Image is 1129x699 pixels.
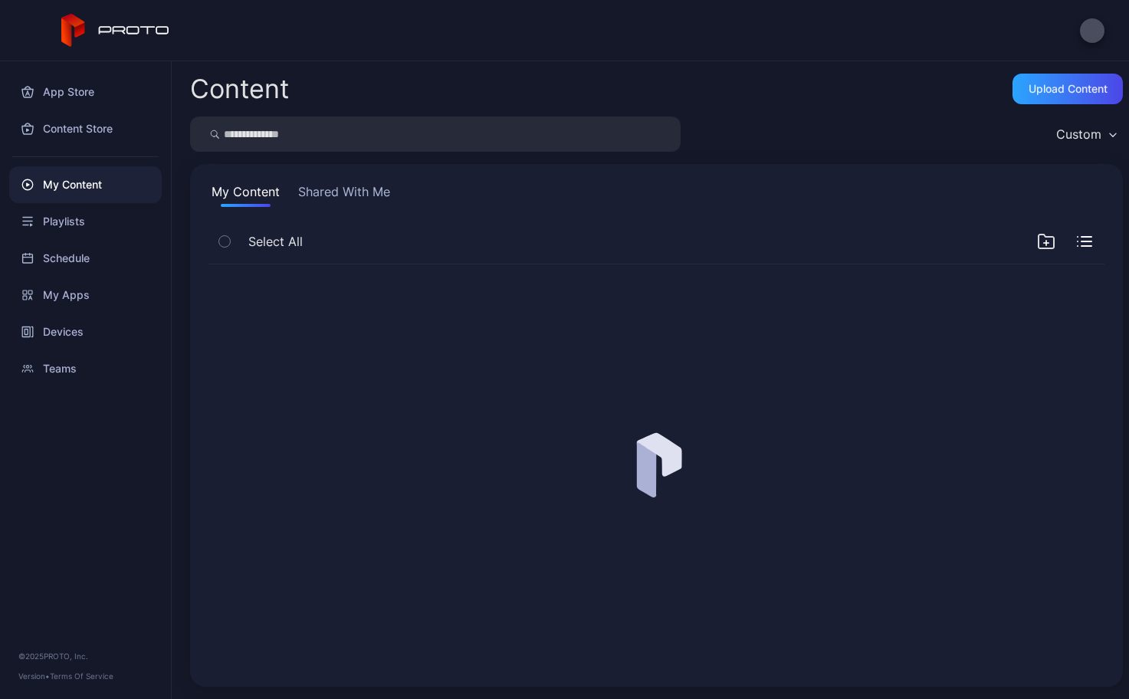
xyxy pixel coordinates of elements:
[9,277,162,313] a: My Apps
[248,232,303,251] span: Select All
[1029,83,1108,95] div: Upload Content
[1012,74,1123,104] button: Upload Content
[208,182,283,207] button: My Content
[9,350,162,387] a: Teams
[9,110,162,147] a: Content Store
[18,671,50,681] span: Version •
[9,203,162,240] a: Playlists
[9,74,162,110] a: App Store
[9,313,162,350] a: Devices
[9,166,162,203] a: My Content
[295,182,393,207] button: Shared With Me
[18,650,153,662] div: © 2025 PROTO, Inc.
[190,76,289,102] div: Content
[9,240,162,277] a: Schedule
[50,671,113,681] a: Terms Of Service
[1049,116,1123,152] button: Custom
[1056,126,1101,142] div: Custom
